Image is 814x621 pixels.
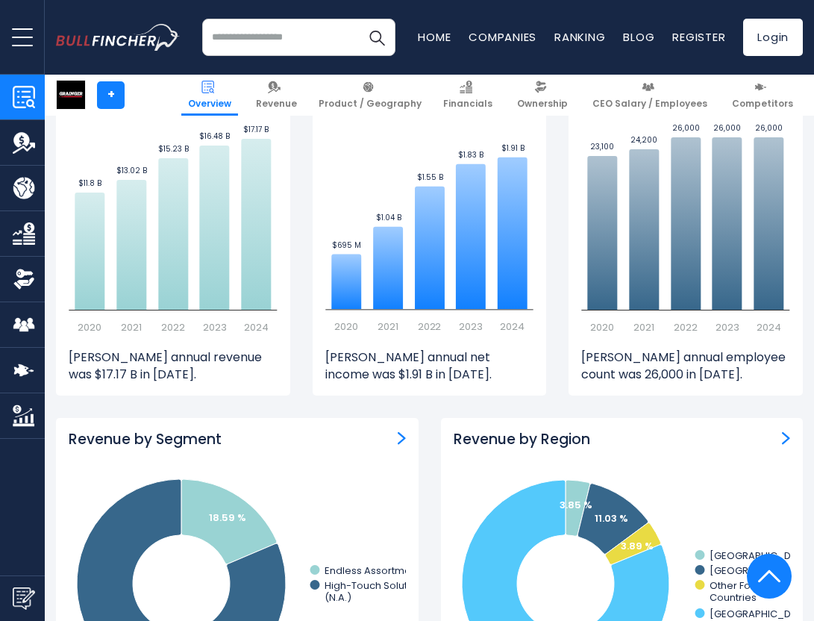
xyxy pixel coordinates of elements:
[256,98,297,110] span: Revenue
[358,19,395,56] button: Search
[633,320,654,334] text: 2021
[621,539,654,553] text: 3.89 %
[56,24,180,50] img: bullfincher logo
[417,172,443,183] text: $1.55 B
[725,75,800,116] a: Competitors
[13,268,35,290] img: Ownership
[249,75,304,116] a: Revenue
[121,320,142,334] text: 2021
[78,320,101,334] text: 2020
[672,122,700,134] text: 26,000
[325,564,420,578] text: Endless Assortment
[510,75,575,116] a: Ownership
[710,607,814,621] text: [GEOGRAPHIC_DATA]
[331,240,361,251] text: $695 M
[116,165,147,176] text: $13.02 B
[560,498,592,512] text: 3.85 %
[443,98,492,110] span: Financials
[325,578,428,605] text: High-Touch Solutions (N.A.)
[78,178,101,189] text: $11.8 B
[459,320,483,334] text: 2023
[69,431,222,449] h3: Revenue by Segment
[56,24,202,50] a: Go to homepage
[590,141,614,152] text: 23,100
[501,320,525,334] text: 2024
[581,349,790,383] p: [PERSON_NAME] annual employee count was 26,000 in [DATE].
[469,29,536,45] a: Companies
[454,431,590,449] h3: Revenue by Region
[755,122,783,134] text: 26,000
[623,29,654,45] a: Blog
[97,81,125,109] a: +
[69,349,278,383] p: [PERSON_NAME] annual revenue was $17.17 B in [DATE].
[378,320,398,334] text: 2021
[782,431,790,445] a: Revenue by Region
[418,29,451,45] a: Home
[672,29,725,45] a: Register
[501,143,525,154] text: $1.91 B
[554,29,605,45] a: Ranking
[57,81,85,109] img: GWW logo
[595,511,628,525] text: 11.03 %
[436,75,499,116] a: Financials
[586,75,714,116] a: CEO Salary / Employees
[203,320,227,334] text: 2023
[188,98,231,110] span: Overview
[517,98,568,110] span: Ownership
[713,122,741,134] text: 26,000
[716,320,739,334] text: 2023
[732,98,793,110] span: Competitors
[592,98,707,110] span: CEO Salary / Employees
[334,320,358,334] text: 2020
[319,98,422,110] span: Product / Geography
[710,578,776,605] text: Other Foreign Countries
[161,320,185,334] text: 2022
[458,149,483,160] text: $1.83 B
[591,320,615,334] text: 2020
[244,320,269,334] text: 2024
[243,124,269,135] text: $17.17 B
[710,564,814,578] text: [GEOGRAPHIC_DATA]
[375,212,401,223] text: $1.04 B
[417,320,441,334] text: 2022
[630,134,657,146] text: 24,200
[325,349,534,383] p: [PERSON_NAME] annual net income was $1.91 B in [DATE].
[398,431,406,445] a: Revenue by Segment
[312,75,428,116] a: Product / Geography
[674,320,698,334] text: 2022
[199,131,230,142] text: $16.48 B
[757,320,781,334] text: 2024
[158,143,189,155] text: $15.23 B
[181,75,238,116] a: Overview
[710,549,814,563] text: [GEOGRAPHIC_DATA]
[209,511,246,525] tspan: 18.59 %
[743,19,803,56] a: Login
